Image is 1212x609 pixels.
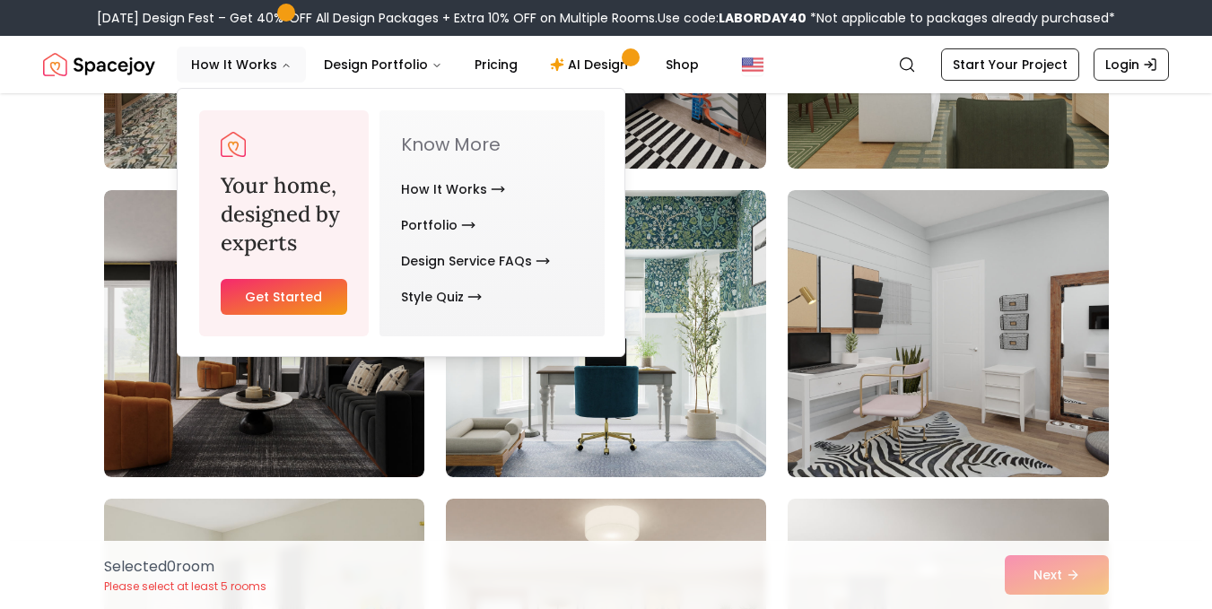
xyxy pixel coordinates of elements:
img: Room room-82 [104,190,424,477]
img: Spacejoy Logo [221,132,246,157]
nav: Main [177,47,713,83]
img: United States [742,54,763,75]
a: Get Started [221,279,347,315]
a: Login [1094,48,1169,81]
a: Start Your Project [941,48,1079,81]
img: Room room-84 [788,190,1108,477]
div: How It Works [178,89,626,358]
button: How It Works [177,47,306,83]
img: Spacejoy Logo [43,47,155,83]
a: Spacejoy [221,132,246,157]
h3: Your home, designed by experts [221,171,347,257]
a: Style Quiz [401,279,482,315]
span: Use code: [658,9,807,27]
span: *Not applicable to packages already purchased* [807,9,1115,27]
button: Design Portfolio [310,47,457,83]
nav: Global [43,36,1169,93]
a: Pricing [460,47,532,83]
p: Please select at least 5 rooms [104,579,266,594]
b: LABORDAY40 [719,9,807,27]
a: Portfolio [401,207,475,243]
a: Spacejoy [43,47,155,83]
a: Design Service FAQs [401,243,550,279]
div: [DATE] Design Fest – Get 40% OFF All Design Packages + Extra 10% OFF on Multiple Rooms. [97,9,1115,27]
a: Shop [651,47,713,83]
p: Know More [401,132,583,157]
p: Selected 0 room [104,556,266,578]
a: How It Works [401,171,505,207]
a: AI Design [536,47,648,83]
